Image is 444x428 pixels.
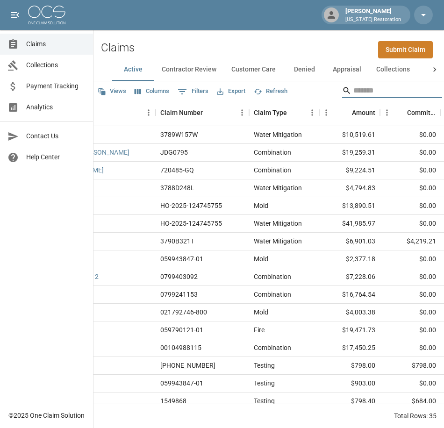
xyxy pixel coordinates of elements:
[39,100,156,126] div: Claim Name
[319,375,380,392] div: $903.00
[319,250,380,268] div: $2,377.18
[380,392,441,410] div: $684.00
[319,321,380,339] div: $19,471.73
[156,100,249,126] div: Claim Number
[160,396,186,406] div: 1549868
[369,58,417,81] button: Collections
[254,396,275,406] div: Testing
[380,162,441,179] div: $0.00
[380,126,441,144] div: $0.00
[319,144,380,162] div: $19,259.31
[319,304,380,321] div: $4,003.38
[254,236,302,246] div: Water Mitigation
[160,148,188,157] div: JDG0795
[8,411,85,420] div: © 2025 One Claim Solution
[160,165,194,175] div: 720485-GQ
[319,100,380,126] div: Amount
[160,183,194,193] div: 3788D248L
[325,58,369,81] button: Appraisal
[160,236,194,246] div: 3790B321T
[342,83,442,100] div: Search
[319,179,380,197] div: $4,794.83
[380,250,441,268] div: $0.00
[254,343,291,352] div: Combination
[380,106,394,120] button: Menu
[380,304,441,321] div: $0.00
[224,58,283,81] button: Customer Care
[254,201,268,210] div: Mold
[254,165,291,175] div: Combination
[287,106,300,119] button: Sort
[160,378,203,388] div: 059943847-01
[28,6,65,24] img: ocs-logo-white-transparent.png
[319,339,380,357] div: $17,450.25
[132,84,172,99] button: Select columns
[160,254,203,264] div: 059943847-01
[26,81,86,91] span: Payment Tracking
[254,183,302,193] div: Water Mitigation
[305,106,319,120] button: Menu
[380,100,441,126] div: Committed Amount
[380,357,441,375] div: $798.00
[342,7,405,23] div: [PERSON_NAME]
[319,106,333,120] button: Menu
[160,201,222,210] div: HO-2025-124745755
[160,325,203,335] div: 059790121-01
[319,233,380,250] div: $6,901.03
[380,321,441,339] div: $0.00
[380,197,441,215] div: $0.00
[235,106,249,120] button: Menu
[254,219,302,228] div: Water Mitigation
[101,41,135,55] h2: Claims
[352,100,375,126] div: Amount
[394,106,407,119] button: Sort
[254,325,265,335] div: Fire
[254,361,275,370] div: Testing
[319,357,380,375] div: $798.00
[378,41,433,58] a: Submit Claim
[6,6,24,24] button: open drawer
[26,60,86,70] span: Collections
[380,339,441,357] div: $0.00
[254,307,268,317] div: Mold
[160,219,222,228] div: HO-2025-124745755
[380,179,441,197] div: $0.00
[319,126,380,144] div: $10,519.61
[380,286,441,304] div: $0.00
[319,162,380,179] div: $9,224.51
[203,106,216,119] button: Sort
[251,84,290,99] button: Refresh
[154,58,224,81] button: Contractor Review
[345,16,401,24] p: [US_STATE] Restoration
[319,286,380,304] div: $16,764.54
[254,148,291,157] div: Combination
[160,343,201,352] div: 00104988115
[254,290,291,299] div: Combination
[319,215,380,233] div: $41,985.97
[254,130,302,139] div: Water Mitigation
[380,144,441,162] div: $0.00
[249,100,319,126] div: Claim Type
[339,106,352,119] button: Sort
[175,84,211,99] button: Show filters
[160,361,215,370] div: 01-009-115488
[215,84,248,99] button: Export
[160,307,207,317] div: 021792746-800
[380,215,441,233] div: $0.00
[407,100,436,126] div: Committed Amount
[254,378,275,388] div: Testing
[319,197,380,215] div: $13,890.51
[160,100,203,126] div: Claim Number
[254,100,287,126] div: Claim Type
[160,290,198,299] div: 0799241153
[283,58,325,81] button: Denied
[26,102,86,112] span: Analytics
[112,58,425,81] div: dynamic tabs
[254,254,268,264] div: Mold
[380,268,441,286] div: $0.00
[26,131,86,141] span: Contact Us
[394,411,437,421] div: Total Rows: 35
[95,84,129,99] button: Views
[319,268,380,286] div: $7,228.06
[112,58,154,81] button: Active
